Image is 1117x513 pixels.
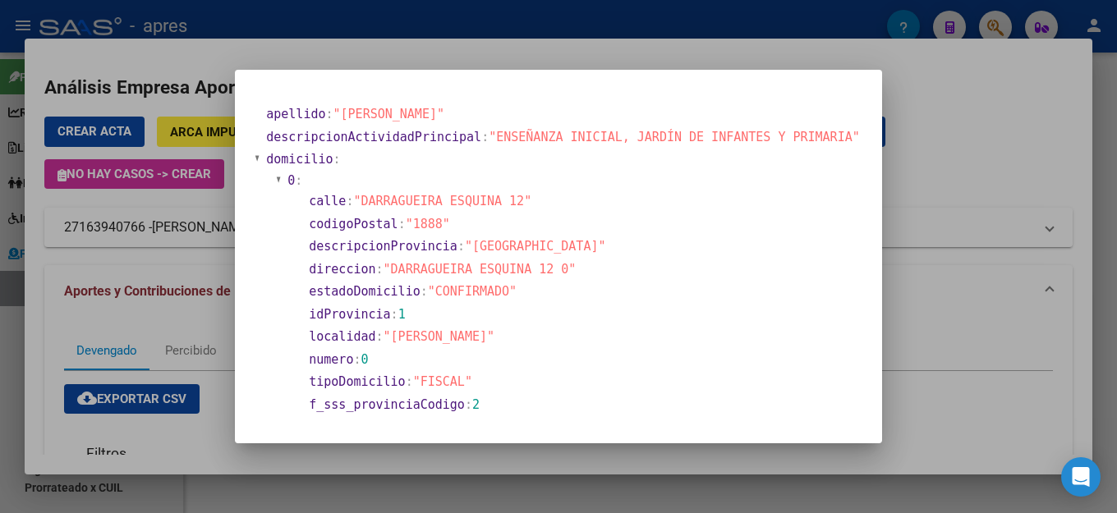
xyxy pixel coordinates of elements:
span: calle [309,194,346,208]
span: : [421,284,428,299]
span: 0 [361,352,368,367]
span: : [457,239,465,254]
span: : [481,130,489,144]
span: "ENSEÑANZA INICIAL, JARDÍN DE INFANTES Y PRIMARIA" [489,130,860,144]
span: : [376,262,384,277]
span: : [333,152,341,167]
span: idProvincia [309,307,390,322]
span: tipoDomicilio [309,374,405,389]
span: 1 [287,422,295,437]
span: apellido [266,107,325,121]
span: "[GEOGRAPHIC_DATA]" [465,239,606,254]
span: "[PERSON_NAME]" [333,107,444,121]
span: : [295,422,302,437]
span: : [295,173,302,188]
span: "[PERSON_NAME]" [384,329,494,344]
span: : [326,107,333,121]
span: : [398,217,406,231]
span: direccion [309,262,375,277]
span: codigoPostal [309,217,398,231]
span: "FISCAL" [413,374,472,389]
span: 1 [398,307,406,322]
span: "1888" [406,217,450,231]
span: 2 [472,397,480,412]
span: f_sss_provinciaCodigo [309,397,465,412]
span: : [353,352,361,367]
span: domicilio [266,152,333,167]
span: : [406,374,413,389]
span: numero [309,352,353,367]
span: localidad [309,329,375,344]
span: : [346,194,353,208]
div: Open Intercom Messenger [1061,457,1101,497]
span: descripcionProvincia [309,239,457,254]
span: "DARRAGUEIRA ESQUINA 12" [353,194,531,208]
span: descripcionActividadPrincipal [266,130,481,144]
span: estadoDomicilio [309,284,420,299]
span: : [391,307,398,322]
span: : [376,329,384,344]
span: : [465,397,472,412]
span: "DARRAGUEIRA ESQUINA 12 0" [384,262,577,277]
span: "CONFIRMADO" [428,284,517,299]
span: 0 [287,173,295,188]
